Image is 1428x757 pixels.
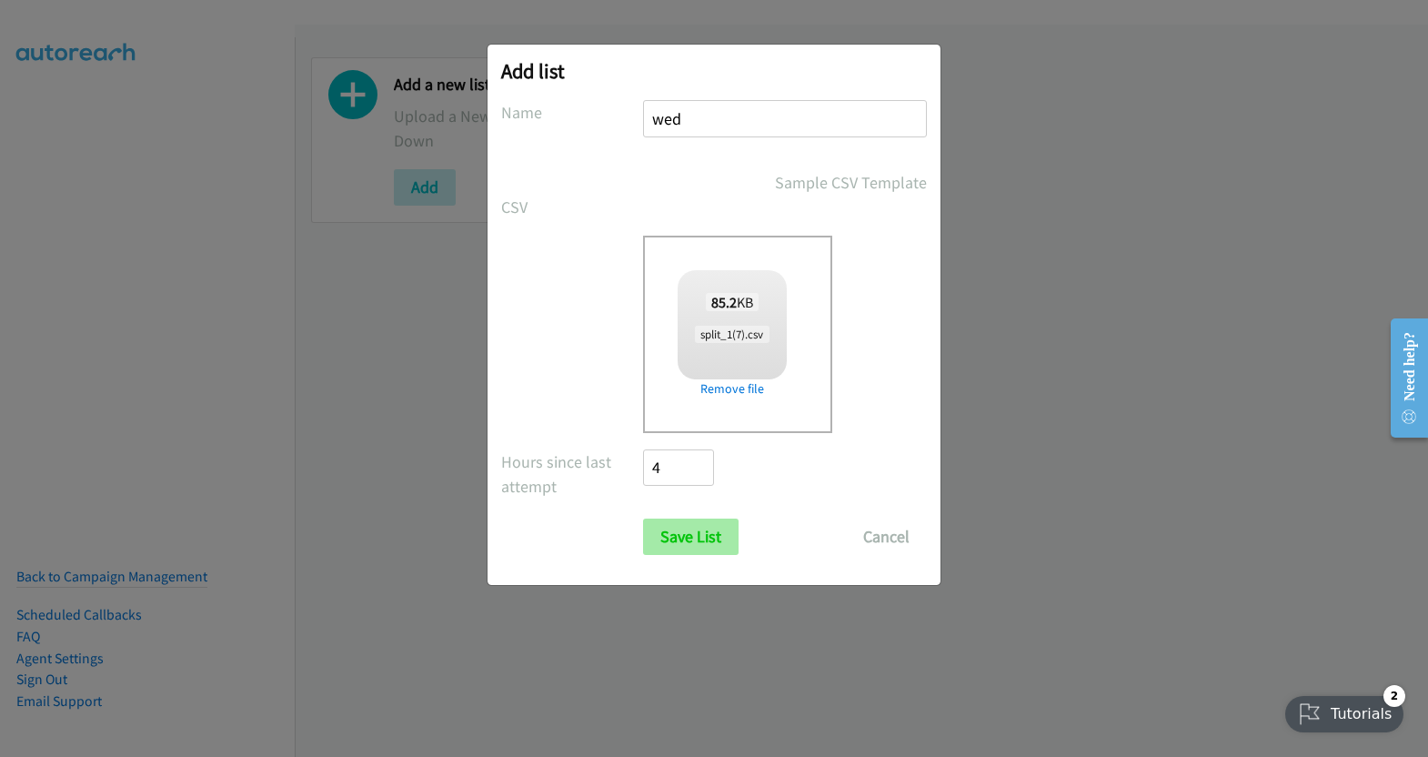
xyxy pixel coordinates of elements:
label: Hours since last attempt [501,449,643,499]
button: Cancel [846,519,927,555]
a: Remove file [678,379,787,399]
label: Name [501,100,643,125]
iframe: Checklist [1274,678,1414,743]
span: KB [706,293,759,311]
iframe: Resource Center [1376,306,1428,450]
strong: 85.2 [711,293,737,311]
a: Sample CSV Template [775,170,927,195]
h2: Add list [501,58,927,84]
label: CSV [501,195,643,219]
input: Save List [643,519,739,555]
span: split_1(7).csv [695,326,769,343]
